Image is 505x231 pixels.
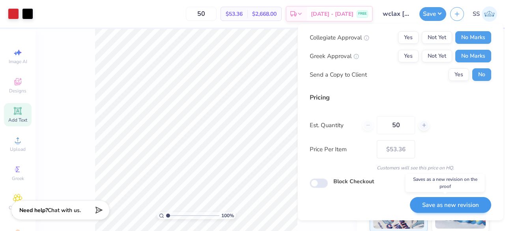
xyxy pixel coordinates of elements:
[9,58,27,65] span: Image AI
[226,10,243,18] span: $53.36
[4,205,32,217] span: Clipart & logos
[310,51,359,60] div: Greek Approval
[377,6,415,22] input: Untitled Design
[186,7,217,21] input: – –
[252,10,277,18] span: $2,668.00
[310,120,357,130] label: Est. Quantity
[410,197,491,213] button: Save as new revision
[12,175,24,182] span: Greek
[333,177,374,186] label: Block Checkout
[10,146,26,152] span: Upload
[455,50,491,62] button: No Marks
[473,9,480,19] span: SS
[377,116,415,134] input: – –
[310,33,369,42] div: Collegiate Approval
[406,174,484,192] div: Saves as a new revision on the proof
[358,11,367,17] span: FREE
[310,145,371,154] label: Price Per Item
[482,6,497,22] img: Sonia Seth
[311,10,353,18] span: [DATE] - [DATE]
[455,31,491,44] button: No Marks
[449,68,469,81] button: Yes
[310,164,491,171] div: Customers will see this price on HQ.
[8,117,27,123] span: Add Text
[19,207,48,214] strong: Need help?
[419,7,446,21] button: Save
[398,50,419,62] button: Yes
[310,93,491,102] div: Pricing
[422,50,452,62] button: Not Yet
[472,68,491,81] button: No
[422,31,452,44] button: Not Yet
[48,207,81,214] span: Chat with us.
[473,6,497,22] a: SS
[9,88,26,94] span: Designs
[398,31,419,44] button: Yes
[310,70,367,79] div: Send a Copy to Client
[221,212,234,219] span: 100 %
